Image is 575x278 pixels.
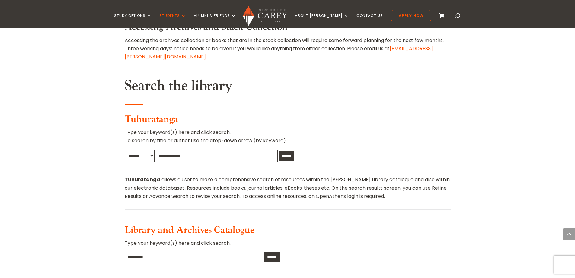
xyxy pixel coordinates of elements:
h3: Tūhuratanga [125,114,451,128]
a: About [PERSON_NAME] [295,14,349,28]
h3: Accessing Archives and Stack Collection [125,21,451,36]
h3: Library and Archives Catalogue [125,224,451,239]
a: Study Options [114,14,152,28]
p: Type your keyword(s) here and click search. To search by title or author use the drop-down arrow ... [125,128,451,149]
h2: Search the library [125,77,451,98]
a: Alumni & Friends [194,14,236,28]
p: allows a user to make a comprehensive search of resources within the [PERSON_NAME] Library catalo... [125,175,451,200]
p: Type your keyword(s) here and click search. [125,239,451,252]
p: Accessing the archives collection or books that are in the stack collection will require some for... [125,36,451,61]
a: Apply Now [391,10,431,21]
a: Students [159,14,186,28]
strong: Tūhuratanga: [125,176,161,183]
a: Contact Us [356,14,383,28]
img: Carey Baptist College [243,6,287,26]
